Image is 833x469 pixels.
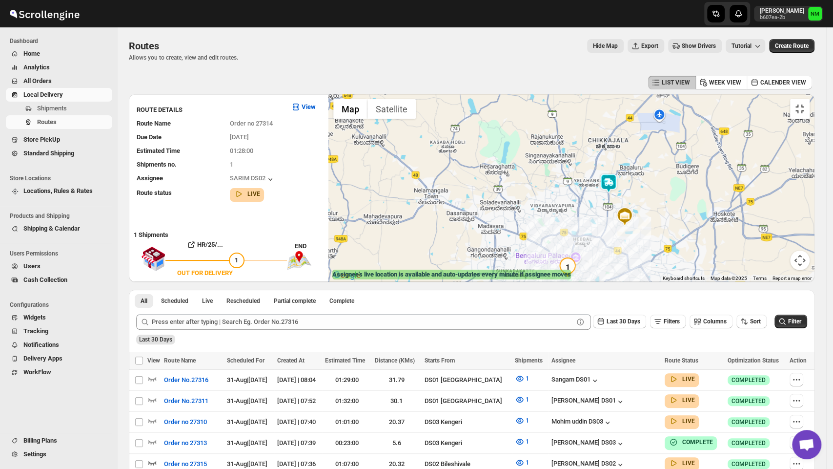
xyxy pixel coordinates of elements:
[682,42,716,50] span: Show Drivers
[6,434,112,448] button: Billing Plans
[230,174,275,184] button: SARIM DS02
[753,276,767,281] a: Terms (opens in new tab)
[726,39,765,53] button: Tutorial
[165,237,244,253] button: HR/25/...
[137,161,177,168] span: Shipments no.
[23,327,48,335] span: Tracking
[23,368,51,376] span: WorkFlow
[551,397,625,406] button: [PERSON_NAME] DS01
[682,397,695,404] b: LIVE
[664,318,680,325] span: Filters
[23,149,74,157] span: Standard Shipping
[375,357,415,364] span: Distance (KMs)
[164,438,207,448] span: Order no 27313
[790,251,810,270] button: Map camera controls
[695,76,747,89] button: WEEK VIEW
[302,103,316,110] b: View
[551,376,600,385] div: Sangam DS01
[164,459,207,469] span: Order no 27315
[158,414,213,430] button: Order no 27310
[731,376,766,384] span: COMPLETED
[23,355,62,362] span: Delivery Apps
[669,437,713,447] button: COMPLETE
[295,241,324,251] div: END
[333,99,367,119] button: Show street map
[6,222,112,235] button: Shipping & Calendar
[37,105,67,112] span: Shipments
[277,396,319,406] div: [DATE] | 07:52
[375,396,419,406] div: 30.1
[551,418,612,427] button: Mohim uddin DS03
[6,259,112,273] button: Users
[790,357,807,364] span: Action
[509,392,535,407] button: 1
[164,357,196,364] span: Route Name
[6,184,112,198] button: Locations, Rules & Rates
[526,438,529,445] span: 1
[23,276,67,283] span: Cash Collection
[277,459,319,469] div: [DATE] | 07:36
[152,314,573,330] input: Press enter after typing | Search Eg. Order No.27316
[593,42,618,50] span: Hide Map
[587,39,624,53] button: Map action label
[663,275,705,282] button: Keyboard shortcuts
[10,301,112,309] span: Configurations
[709,79,741,86] span: WEEK VIEW
[129,226,168,238] b: 1 Shipments
[197,241,223,248] b: HR/25/...
[731,397,766,405] span: COMPLETED
[23,341,59,348] span: Notifications
[425,396,509,406] div: DS01 [GEOGRAPHIC_DATA]
[774,315,807,328] button: Filter
[10,212,112,220] span: Products and Shipping
[230,161,233,168] span: 1
[375,375,419,385] div: 31.79
[234,189,260,199] button: LIVE
[227,460,267,468] span: 31-Aug | [DATE]
[10,174,112,182] span: Store Locations
[137,120,171,127] span: Route Name
[665,357,698,364] span: Route Status
[6,102,112,115] button: Shipments
[325,459,369,469] div: 01:07:00
[375,459,419,469] div: 20.32
[375,417,419,427] div: 20.37
[425,375,509,385] div: DS01 [GEOGRAPHIC_DATA]
[760,79,806,86] span: CALENDER VIEW
[731,460,766,468] span: COMPLETED
[6,115,112,129] button: Routes
[325,357,365,364] span: Estimated Time
[769,39,814,53] button: Create Route
[164,417,207,427] span: Order no 27310
[139,336,172,343] span: Last 30 Days
[23,64,50,71] span: Analytics
[285,99,322,115] button: View
[669,374,695,384] button: LIVE
[129,54,238,62] p: Allows you to create, view and edit routes.
[6,273,112,287] button: Cash Collection
[593,315,646,328] button: Last 30 Days
[425,459,509,469] div: DS02 Bileshivale
[277,357,305,364] span: Created At
[158,435,213,451] button: Order no 27313
[23,262,41,270] span: Users
[682,376,695,383] b: LIVE
[23,136,60,143] span: Store PickUp
[526,375,529,382] span: 1
[690,315,732,328] button: Columns
[760,7,804,15] p: [PERSON_NAME]
[551,439,625,448] button: [PERSON_NAME] DS03
[23,314,46,321] span: Widgets
[137,133,162,141] span: Due Date
[515,357,543,364] span: Shipments
[8,1,81,26] img: ScrollEngine
[147,357,160,364] span: View
[558,257,577,277] div: 1
[137,189,172,196] span: Route status
[325,396,369,406] div: 01:32:00
[277,417,319,427] div: [DATE] | 07:40
[648,76,696,89] button: LIST VIEW
[158,372,214,388] button: Order No.27316
[23,187,93,194] span: Locations, Rules & Rates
